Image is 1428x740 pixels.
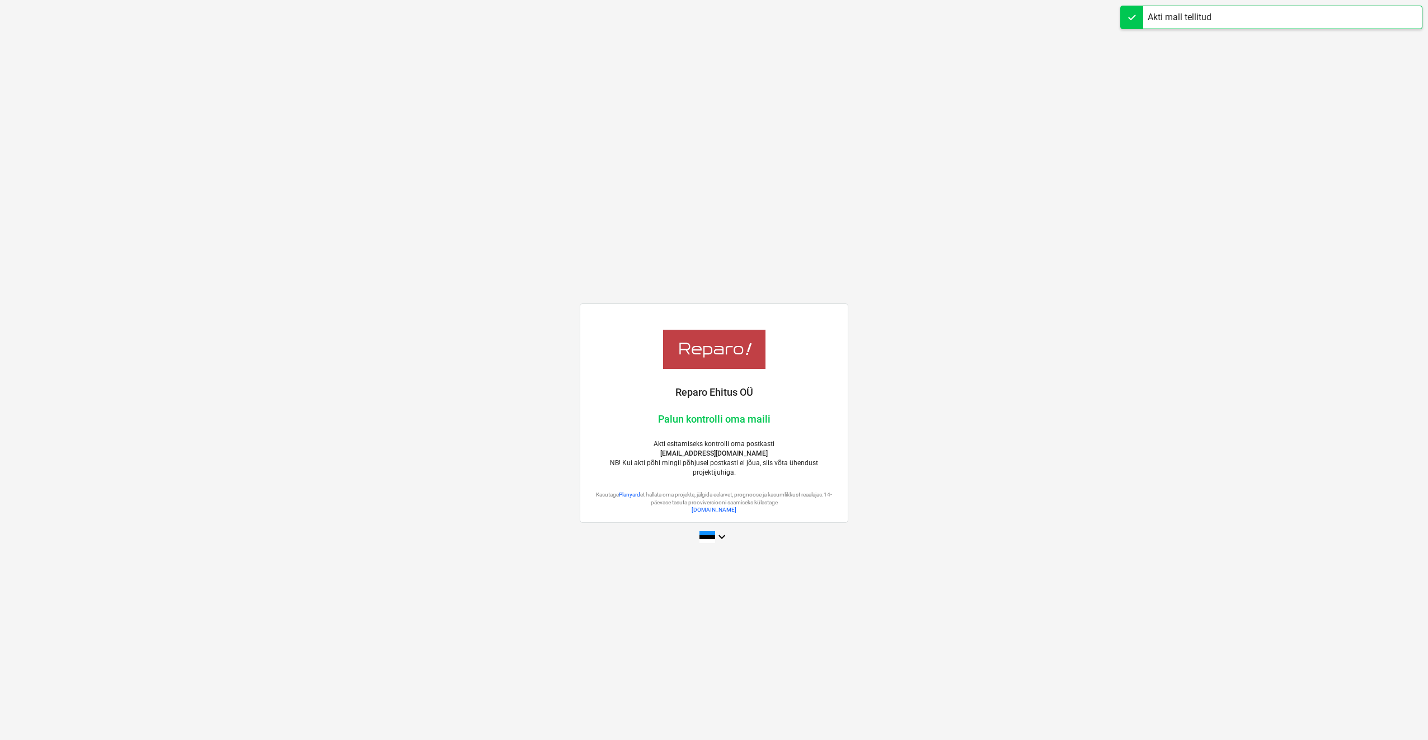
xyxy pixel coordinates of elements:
i: keyboard_arrow_down [715,530,729,544]
p: Akti esitamiseks kontrolli oma postkasti [589,439,839,449]
p: NB! Kui akti põhi mingil põhjusel postkasti ei jõua, siis võta ühendust projektijuhiga. [589,458,839,477]
a: Planyard [619,491,640,498]
a: [DOMAIN_NAME] [692,507,736,513]
p: Reparo Ehitus OÜ [589,386,839,399]
p: [EMAIL_ADDRESS][DOMAIN_NAME] [589,449,839,458]
div: Akti mall tellitud [1148,11,1211,24]
p: Kasutage et hallata oma projekte, jälgida eelarvet, prognoose ja kasumlikkust reaalajas. 14-päeva... [589,491,839,506]
p: Palun kontrolli oma maili [589,413,839,426]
